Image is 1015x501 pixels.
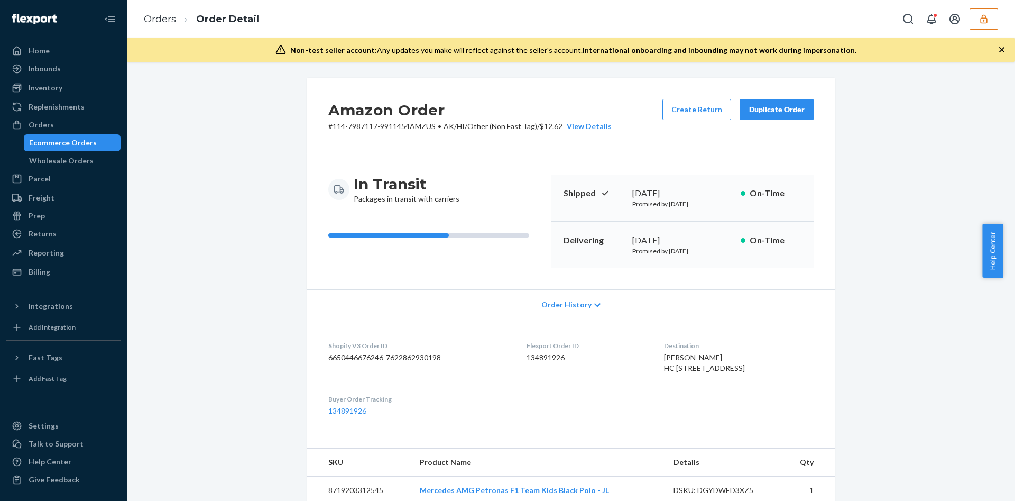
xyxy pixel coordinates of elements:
[982,224,1003,278] button: Help Center
[29,45,50,56] div: Home
[29,138,97,148] div: Ecommerce Orders
[750,234,801,247] p: On-Time
[6,453,121,470] a: Help Center
[664,341,814,350] dt: Destination
[24,152,121,169] a: Wholesale Orders
[328,352,510,363] dd: 6650446676246-7622862930198
[24,134,121,151] a: Ecommerce Orders
[781,449,835,477] th: Qty
[6,417,121,434] a: Settings
[749,104,805,115] div: Duplicate Order
[6,349,121,366] button: Fast Tags
[740,99,814,120] button: Duplicate Order
[144,13,176,25] a: Orders
[6,244,121,261] a: Reporting
[328,406,366,415] a: 134891926
[29,267,50,277] div: Billing
[6,298,121,315] button: Integrations
[328,395,510,404] dt: Buyer Order Tracking
[583,45,856,54] span: International onboarding and inbounding may not work during impersonation.
[632,199,732,208] p: Promised by [DATE]
[29,229,57,239] div: Returns
[6,370,121,387] a: Add Fast Tag
[527,352,648,363] dd: 134891926
[29,193,54,203] div: Freight
[6,319,121,336] a: Add Integration
[6,225,121,242] a: Returns
[750,187,801,199] p: On-Time
[438,122,441,131] span: •
[307,449,411,477] th: SKU
[632,247,732,256] p: Promised by [DATE]
[354,175,459,194] h3: In Transit
[6,116,121,133] a: Orders
[135,4,267,35] ol: breadcrumbs
[948,469,1004,496] iframe: Opens a widget where you can chat to one of our agents
[665,449,781,477] th: Details
[662,99,731,120] button: Create Return
[6,471,121,488] button: Give Feedback
[444,122,537,131] span: AK/HI/Other (Non Fast Tag)
[29,374,67,383] div: Add Fast Tag
[6,435,121,452] button: Talk to Support
[29,457,71,467] div: Help Center
[29,211,45,221] div: Prep
[29,352,62,363] div: Fast Tags
[944,8,965,30] button: Open account menu
[354,175,459,204] div: Packages in transit with carriers
[29,301,73,312] div: Integrations
[664,353,745,372] span: [PERSON_NAME] HC [STREET_ADDRESS]
[6,42,121,59] a: Home
[290,45,377,54] span: Non-test seller account:
[29,323,76,332] div: Add Integration
[29,120,54,130] div: Orders
[6,207,121,224] a: Prep
[196,13,259,25] a: Order Detail
[673,485,773,496] div: DSKU: DGYDWED3XZ5
[564,234,624,247] p: Delivering
[290,45,856,56] div: Any updates you make will reflect against the seller's account.
[562,121,612,132] button: View Details
[6,98,121,115] a: Replenishments
[921,8,942,30] button: Open notifications
[29,156,94,166] div: Wholesale Orders
[6,79,121,96] a: Inventory
[6,60,121,77] a: Inbounds
[6,263,121,280] a: Billing
[29,475,80,485] div: Give Feedback
[29,174,51,184] div: Parcel
[541,299,592,310] span: Order History
[29,248,64,258] div: Reporting
[99,8,121,30] button: Close Navigation
[29,439,84,449] div: Talk to Support
[6,170,121,187] a: Parcel
[328,121,612,132] p: # 114-7987117-9911454AMZUS / $12.62
[6,189,121,206] a: Freight
[632,187,732,199] div: [DATE]
[29,421,59,431] div: Settings
[12,14,57,24] img: Flexport logo
[29,83,62,93] div: Inventory
[898,8,919,30] button: Open Search Box
[411,449,665,477] th: Product Name
[632,234,732,247] div: [DATE]
[29,63,61,74] div: Inbounds
[29,102,85,112] div: Replenishments
[527,341,648,350] dt: Flexport Order ID
[328,99,612,121] h2: Amazon Order
[420,486,609,495] a: Mercedes AMG Petronas F1 Team Kids Black Polo - JL
[564,187,624,199] p: Shipped
[328,341,510,350] dt: Shopify V3 Order ID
